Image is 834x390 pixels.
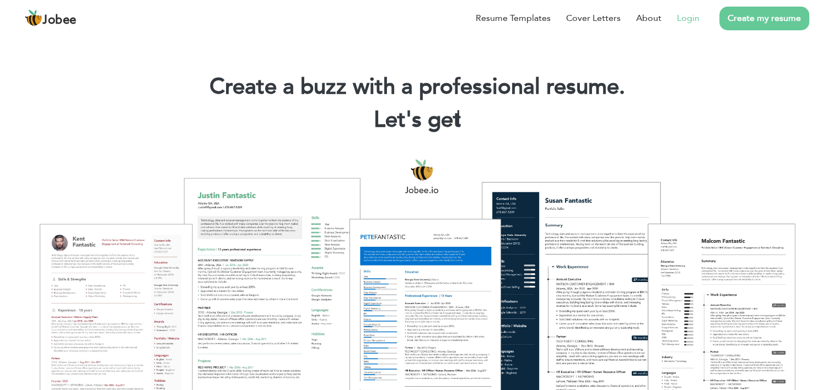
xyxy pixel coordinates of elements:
a: About [636,12,661,25]
a: Jobee [25,9,77,27]
a: Create my resume [719,7,809,30]
a: Cover Letters [566,12,621,25]
span: get [428,105,461,135]
a: Resume Templates [476,12,551,25]
h2: Let's [17,106,817,134]
h1: Create a buzz with a professional resume. [17,73,817,101]
span: | [456,105,461,135]
a: Login [677,12,700,25]
img: jobee.io [25,9,42,27]
span: Jobee [42,14,77,26]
